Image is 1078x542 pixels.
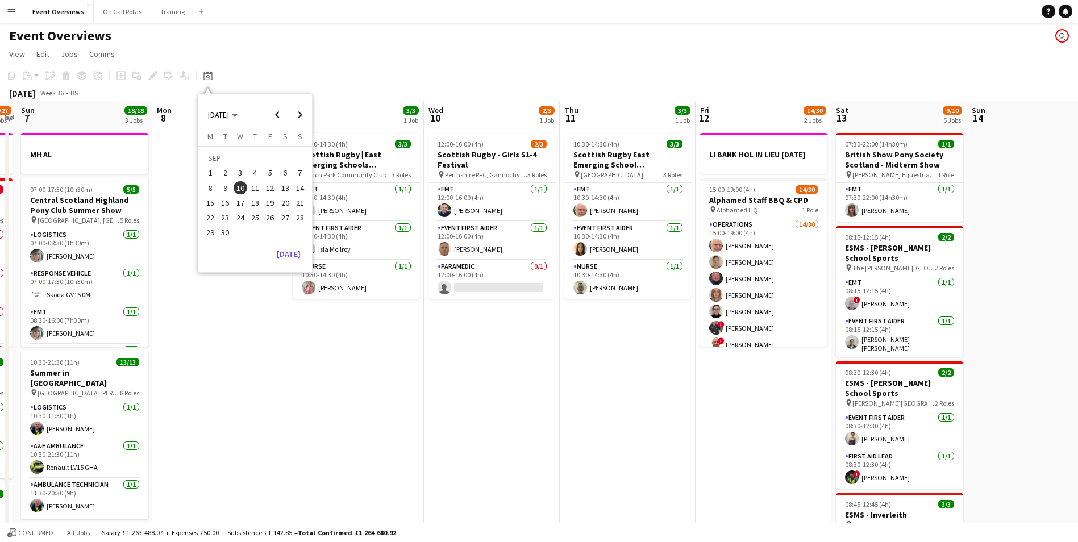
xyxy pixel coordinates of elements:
[539,106,555,115] span: 2/3
[581,170,643,179] span: [GEOGRAPHIC_DATA]
[395,140,411,148] span: 3/3
[935,520,954,529] span: 3 Roles
[564,183,692,222] app-card-role: EMT1/110:30-14:30 (4h)[PERSON_NAME]
[218,165,232,180] button: 02-09-2025
[61,49,78,59] span: Jobs
[845,140,908,148] span: 07:30-22:00 (14h30m)
[293,133,420,299] app-job-card: 10:30-14:30 (4h)3/3Scottish Rugby | East Emerging Schools Championships | [GEOGRAPHIC_DATA] Inch ...
[667,140,682,148] span: 3/3
[293,181,307,195] span: 14
[802,206,818,214] span: 1 Role
[845,233,891,241] span: 08:15-12:15 (4h)
[700,149,827,160] h3: LI BANK HOL IN LIEU [DATE]
[278,181,292,195] span: 13
[293,210,307,225] button: 28-09-2025
[89,49,115,59] span: Comms
[298,528,396,537] span: Total Confirmed £1 264 680.92
[124,106,147,115] span: 18/18
[263,165,277,180] button: 05-09-2025
[248,181,263,195] button: 11-09-2025
[21,178,148,347] div: 07:00-17:30 (10h30m)5/5Central Scotland Highland Pony Club Summer Show [GEOGRAPHIC_DATA], [GEOGRA...
[120,389,139,397] span: 8 Roles
[263,210,277,225] button: 26-09-2025
[85,47,119,61] a: Comms
[564,260,692,299] app-card-role: Nurse1/110:30-14:30 (4h)[PERSON_NAME]
[445,170,527,179] span: Perthshire RFC, Gannochy Sports Pavilion
[293,196,307,210] span: 21
[234,211,247,224] span: 24
[804,106,826,115] span: 14/30
[700,178,827,347] app-job-card: 15:00-19:00 (4h)14/30Alphamed Staff BBQ & CPD Alphamed HQ1 RoleOperations14/3015:00-19:00 (4h)[PE...
[21,351,148,519] app-job-card: 10:30-21:30 (11h)13/13Summer in [GEOGRAPHIC_DATA] [GEOGRAPHIC_DATA][PERSON_NAME], [GEOGRAPHIC_DAT...
[21,306,148,344] app-card-role: EMT1/108:30-16:00 (7h30m)[PERSON_NAME]
[102,528,396,537] div: Salary £1 263 488.07 + Expenses £50.00 + Subsistence £1 142.85 =
[845,500,891,508] span: 08:45-12:45 (4h)
[248,210,263,225] button: 25-09-2025
[428,183,556,222] app-card-role: EMT1/112:00-16:00 (4h)[PERSON_NAME]
[563,111,578,124] span: 11
[938,368,954,377] span: 2/2
[203,211,217,224] span: 22
[854,297,860,303] span: !
[203,166,217,180] span: 1
[218,181,232,195] button: 09-09-2025
[852,264,935,272] span: The [PERSON_NAME][GEOGRAPHIC_DATA]
[248,196,262,210] span: 18
[427,111,443,124] span: 10
[718,321,725,328] span: !
[564,149,692,170] h3: Scottish Rugby East Emerging School Championships | Meggetland
[796,185,818,194] span: 14/30
[223,131,227,141] span: T
[564,133,692,299] div: 10:30-14:30 (4h)3/3Scottish Rugby East Emerging School Championships | Meggetland [GEOGRAPHIC_DAT...
[203,151,307,165] td: SEP
[21,149,148,160] h3: MH AL
[836,510,963,520] h3: ESMS - Inverleith
[938,500,954,508] span: 3/3
[248,195,263,210] button: 18-09-2025
[38,389,120,397] span: [GEOGRAPHIC_DATA][PERSON_NAME], [GEOGRAPHIC_DATA]
[836,133,963,222] app-job-card: 07:30-22:00 (14h30m)1/1British Show Pony Society Scotland - Midterm Show [PERSON_NAME] Equestrian...
[234,181,247,195] span: 10
[836,378,963,398] h3: ESMS - [PERSON_NAME] School Sports
[203,165,218,180] button: 01-09-2025
[207,131,213,141] span: M
[1055,29,1069,43] app-user-avatar: Operations Team
[120,216,139,224] span: 5 Roles
[237,131,243,141] span: W
[289,103,311,126] button: Next month
[836,243,963,263] h3: ESMS - [PERSON_NAME] School Sports
[293,211,307,224] span: 28
[938,233,954,241] span: 2/2
[943,116,962,124] div: 5 Jobs
[663,170,682,179] span: 3 Roles
[852,399,935,407] span: [PERSON_NAME][GEOGRAPHIC_DATA]
[21,195,148,215] h3: Central Scotland Highland Pony Club Summer Show
[9,49,25,59] span: View
[938,170,954,179] span: 1 Role
[836,315,963,357] app-card-role: Event First Aider1/108:15-12:15 (4h)[PERSON_NAME] [PERSON_NAME]
[248,181,262,195] span: 11
[834,111,848,124] span: 13
[675,116,690,124] div: 1 Job
[248,165,263,180] button: 04-09-2025
[438,140,484,148] span: 12:00-16:00 (4h)
[972,105,985,115] span: Sun
[65,528,92,537] span: All jobs
[21,401,148,440] app-card-role: Logistics1/110:30-11:30 (1h)[PERSON_NAME]
[836,183,963,222] app-card-role: EMT1/107:30-22:00 (14h30m)[PERSON_NAME]
[203,181,217,195] span: 8
[116,358,139,366] span: 13/13
[935,399,954,407] span: 2 Roles
[9,27,111,44] h1: Event Overviews
[278,211,292,224] span: 27
[527,170,547,179] span: 3 Roles
[403,106,419,115] span: 3/3
[836,226,963,357] div: 08:15-12:15 (4h)2/2ESMS - [PERSON_NAME] School Sports The [PERSON_NAME][GEOGRAPHIC_DATA]2 RolesEM...
[718,337,725,344] span: !
[943,106,962,115] span: 9/10
[935,264,954,272] span: 2 Roles
[253,131,257,141] span: T
[700,133,827,174] div: LI BANK HOL IN LIEU [DATE]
